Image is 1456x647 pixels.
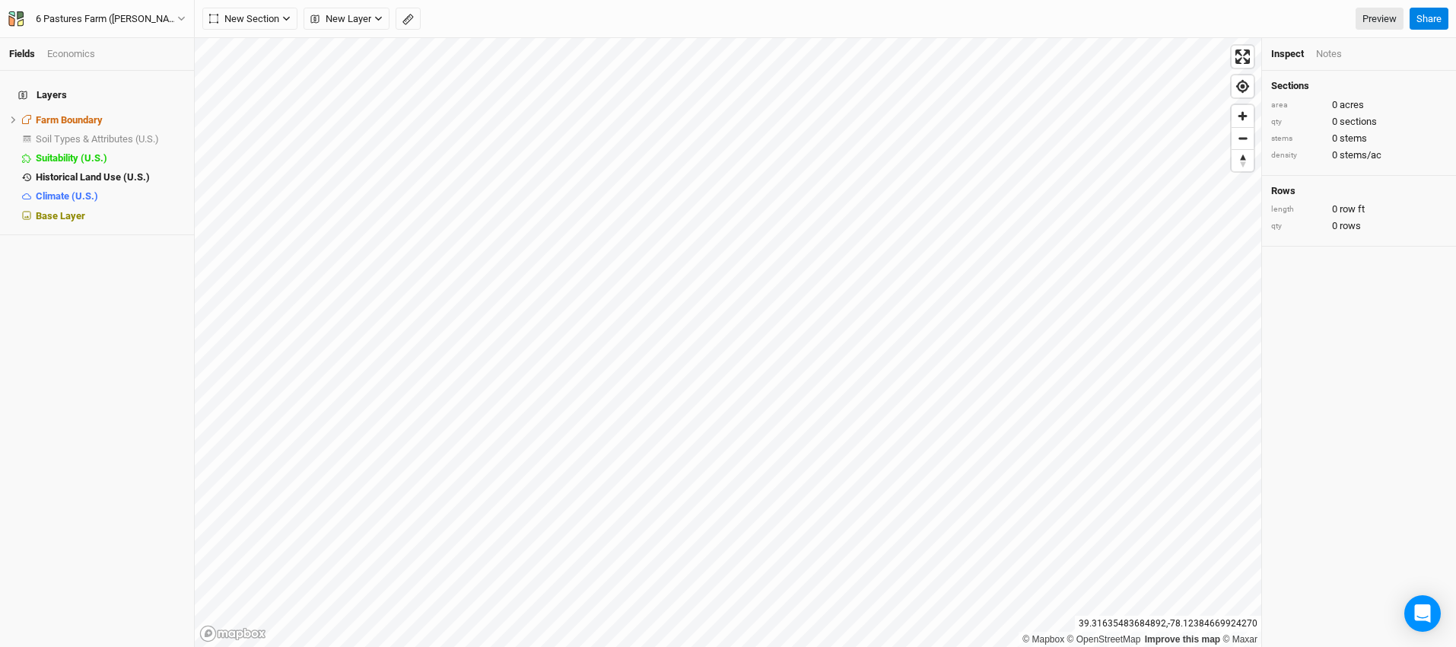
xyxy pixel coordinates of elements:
span: row ft [1340,202,1365,216]
div: stems [1271,133,1324,145]
div: Historical Land Use (U.S.) [36,171,185,183]
button: 6 Pastures Farm ([PERSON_NAME]) [8,11,186,27]
a: Maxar [1222,634,1257,645]
span: sections [1340,115,1377,129]
button: New Layer [304,8,389,30]
div: qty [1271,116,1324,128]
div: length [1271,204,1324,215]
div: Farm Boundary [36,114,185,126]
div: Climate (U.S.) [36,190,185,202]
button: Find my location [1232,75,1254,97]
span: stems [1340,132,1367,145]
div: Suitability (U.S.) [36,152,185,164]
button: Enter fullscreen [1232,46,1254,68]
a: Improve this map [1145,634,1220,645]
a: OpenStreetMap [1067,634,1141,645]
a: Mapbox [1022,634,1064,645]
a: Mapbox logo [199,625,266,642]
span: Zoom out [1232,128,1254,149]
div: Soil Types & Attributes (U.S.) [36,133,185,145]
span: stems/ac [1340,148,1381,162]
div: 6 Pastures Farm (Paul) [36,11,177,27]
span: Suitability (U.S.) [36,152,107,164]
span: rows [1340,219,1361,233]
button: Zoom out [1232,127,1254,149]
span: Historical Land Use (U.S.) [36,171,150,183]
button: Reset bearing to north [1232,149,1254,171]
div: 6 Pastures Farm ([PERSON_NAME]) [36,11,177,27]
span: Base Layer [36,210,85,222]
div: Inspect [1271,47,1304,61]
div: 0 [1271,148,1447,162]
span: Reset bearing to north [1232,150,1254,171]
div: 0 [1271,132,1447,145]
h4: Rows [1271,185,1447,197]
span: New Layer [310,11,371,27]
div: Base Layer [36,210,185,222]
span: New Section [209,11,279,27]
a: Fields [9,48,35,59]
h4: Layers [9,80,185,110]
div: 0 [1271,202,1447,216]
button: Share [1410,8,1448,30]
button: New Section [202,8,297,30]
div: 0 [1271,115,1447,129]
div: density [1271,150,1324,161]
canvas: Map [195,38,1261,647]
span: acres [1340,98,1364,112]
h4: Sections [1271,80,1447,92]
div: 39.31635483684892 , -78.12384669924270 [1075,616,1261,632]
div: Open Intercom Messenger [1404,595,1441,632]
span: Farm Boundary [36,114,103,126]
a: Preview [1356,8,1404,30]
button: Zoom in [1232,105,1254,127]
span: Soil Types & Attributes (U.S.) [36,133,159,145]
div: 0 [1271,98,1447,112]
div: area [1271,100,1324,111]
div: 0 [1271,219,1447,233]
div: Notes [1316,47,1342,61]
span: Climate (U.S.) [36,190,98,202]
div: qty [1271,221,1324,232]
div: Economics [47,47,95,61]
button: Shortcut: M [396,8,421,30]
